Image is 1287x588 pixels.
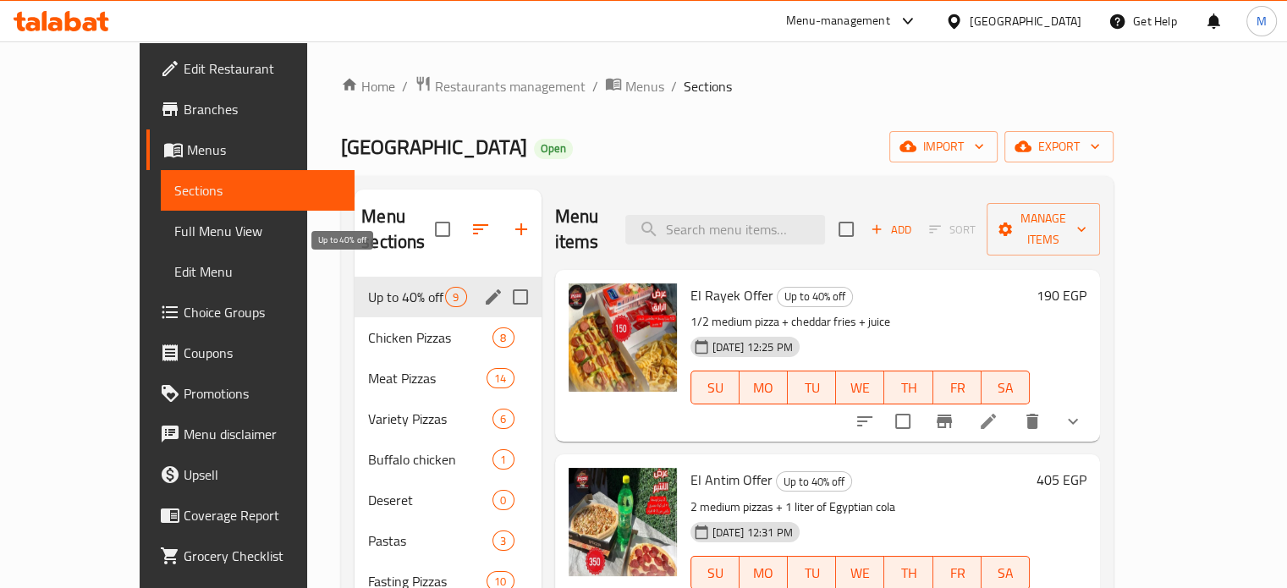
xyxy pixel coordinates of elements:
button: show more [1053,401,1093,442]
span: Add item [864,217,918,243]
div: Meat Pizzas14 [355,358,541,398]
a: Restaurants management [415,75,586,97]
span: SA [988,376,1023,400]
div: Up to 40% off9edit [355,277,541,317]
img: El Antim Offer [569,468,677,576]
span: Meat Pizzas [368,368,487,388]
span: 0 [493,492,513,508]
li: / [671,76,677,96]
p: 2 medium pizzas + 1 liter of Egyptian cola [690,497,1031,518]
span: Menus [187,140,341,160]
span: Edit Restaurant [184,58,341,79]
span: Variety Pizzas [368,409,492,429]
h2: Menu sections [361,204,434,255]
a: Edit Menu [161,251,355,292]
button: delete [1012,401,1053,442]
svg: Show Choices [1063,411,1083,431]
span: Branches [184,99,341,119]
button: Add section [501,209,542,250]
a: Full Menu View [161,211,355,251]
span: Open [534,141,573,156]
button: TH [884,371,932,404]
a: Edit menu item [978,411,998,431]
a: Menus [605,75,664,97]
img: El Rayek Offer [569,283,677,392]
span: MO [746,561,781,585]
div: items [492,449,514,470]
nav: breadcrumb [341,75,1114,97]
span: Sections [684,76,732,96]
button: export [1004,131,1114,162]
li: / [402,76,408,96]
span: Upsell [184,464,341,485]
a: Branches [146,89,355,129]
div: [GEOGRAPHIC_DATA] [970,12,1081,30]
span: TH [891,561,926,585]
input: search [625,215,825,245]
div: Up to 40% off [777,287,853,307]
div: Pastas [368,530,492,551]
span: Promotions [184,383,341,404]
div: items [492,327,514,348]
h2: Menu items [555,204,606,255]
button: MO [740,371,788,404]
button: SU [690,371,740,404]
button: SA [982,371,1030,404]
span: Menus [625,76,664,96]
p: 1/2 medium pizza + cheddar fries + juice [690,311,1031,332]
div: Chicken Pizzas8 [355,317,541,358]
div: Buffalo chicken1 [355,439,541,480]
span: export [1018,136,1100,157]
span: Add [868,220,914,239]
span: Menu disclaimer [184,424,341,444]
button: Add [864,217,918,243]
div: items [492,490,514,510]
button: WE [836,371,884,404]
div: Up to 40% off [776,471,852,492]
span: 6 [493,411,513,427]
span: Coupons [184,343,341,363]
span: Up to 40% off [778,287,852,306]
span: Chicken Pizzas [368,327,492,348]
span: SU [698,376,733,400]
li: / [592,76,598,96]
button: sort-choices [844,401,885,442]
div: items [487,368,514,388]
span: Select section first [918,217,987,243]
span: WE [843,561,877,585]
span: Select to update [885,404,921,439]
span: Sort sections [460,209,501,250]
span: TH [891,376,926,400]
div: Buffalo chicken [368,449,492,470]
div: Deseret0 [355,480,541,520]
button: FR [933,371,982,404]
a: Promotions [146,373,355,414]
span: El Antim Offer [690,467,773,492]
a: Coverage Report [146,495,355,536]
span: Deseret [368,490,492,510]
button: Manage items [987,203,1100,256]
a: Edit Restaurant [146,48,355,89]
span: Full Menu View [174,221,341,241]
span: Edit Menu [174,261,341,282]
a: Upsell [146,454,355,495]
div: items [492,409,514,429]
div: Pastas3 [355,520,541,561]
div: items [492,530,514,551]
span: [DATE] 12:31 PM [706,525,800,541]
button: import [889,131,998,162]
span: Choice Groups [184,302,341,322]
span: Restaurants management [435,76,586,96]
a: Sections [161,170,355,211]
span: 9 [446,289,465,305]
a: Menu disclaimer [146,414,355,454]
span: 1 [493,452,513,468]
span: WE [843,376,877,400]
div: Menu-management [786,11,890,31]
a: Menus [146,129,355,170]
span: Select section [828,212,864,247]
